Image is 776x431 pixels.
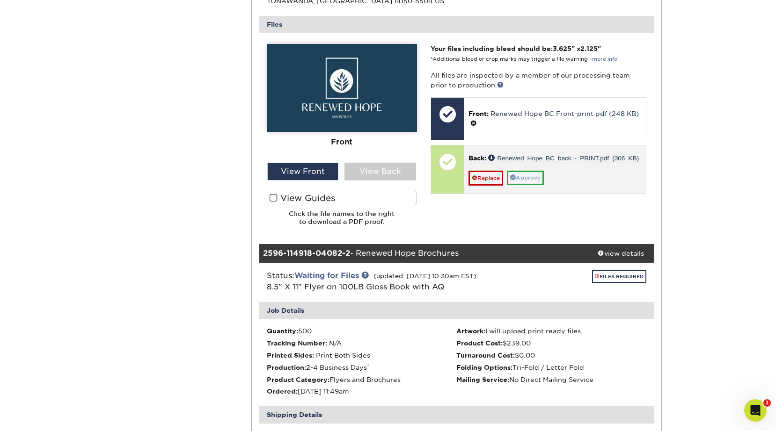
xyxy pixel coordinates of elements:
[744,399,767,422] iframe: Intercom live chat
[553,45,571,52] span: 3.625
[267,375,457,384] li: Flyers and Brochures
[294,271,359,280] a: Waiting for Files
[267,163,339,180] div: View Front
[592,56,617,62] a: more info
[469,154,486,162] span: Back:
[267,364,306,371] strong: Production:
[431,71,646,90] p: All files are inspected by a member of our processing team prior to production.
[488,154,639,161] a: Renewed Hope BC back - PRINT.pdf (306 KB)
[267,387,457,396] li: [DATE] 11:49am
[431,56,617,62] small: *Additional bleed or crop marks may trigger a file warning –
[507,171,544,185] a: Approve
[316,352,370,359] span: Print Both Sides
[456,338,646,348] li: $239.00
[763,399,771,407] span: 1
[329,339,342,347] span: N/A
[456,326,646,336] li: I will upload print ready files.
[259,406,654,423] div: Shipping Details
[580,45,598,52] span: 2.125
[456,364,512,371] strong: Folding Options:
[267,282,444,291] a: 8.5" X 11" Flyer on 100LB Gloss Book with AQ
[259,302,654,319] div: Job Details
[588,249,654,258] div: view details
[267,388,298,395] strong: Ordered:
[344,163,416,180] div: View Back
[456,375,646,384] li: No Direct Mailing Service
[592,270,646,283] a: FILES REQUIRED
[267,191,417,205] label: View Guides
[267,339,327,347] strong: Tracking Number:
[456,339,503,347] strong: Product Cost:
[267,352,314,359] strong: Printed Sides:
[456,376,509,383] strong: Mailing Service:
[469,171,503,186] a: Replace
[259,16,654,33] div: Files
[259,244,588,263] div: - Renewed Hope Brochures
[588,244,654,263] a: view details
[456,327,485,335] strong: Artwork:
[456,363,646,372] li: Tri-Fold / Letter Fold
[373,273,476,280] small: (updated: [DATE] 10:30am EST)
[456,352,515,359] strong: Turnaround Cost:
[267,132,417,152] div: Front
[267,327,298,335] strong: Quantity:
[469,110,489,117] span: Front:
[263,249,350,258] strong: 2596-114918-04082-2
[490,110,639,117] a: Renewed Hope BC Front-print.pdf (248 KB)
[267,376,329,383] strong: Product Category:
[267,210,417,233] h6: Click the file names to the right to download a PDF proof.
[456,351,646,360] li: $0.00
[267,363,457,372] li: 2-4 Business Days
[431,45,601,52] strong: Your files including bleed should be: " x "
[260,270,522,293] div: Status:
[267,326,457,336] li: 500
